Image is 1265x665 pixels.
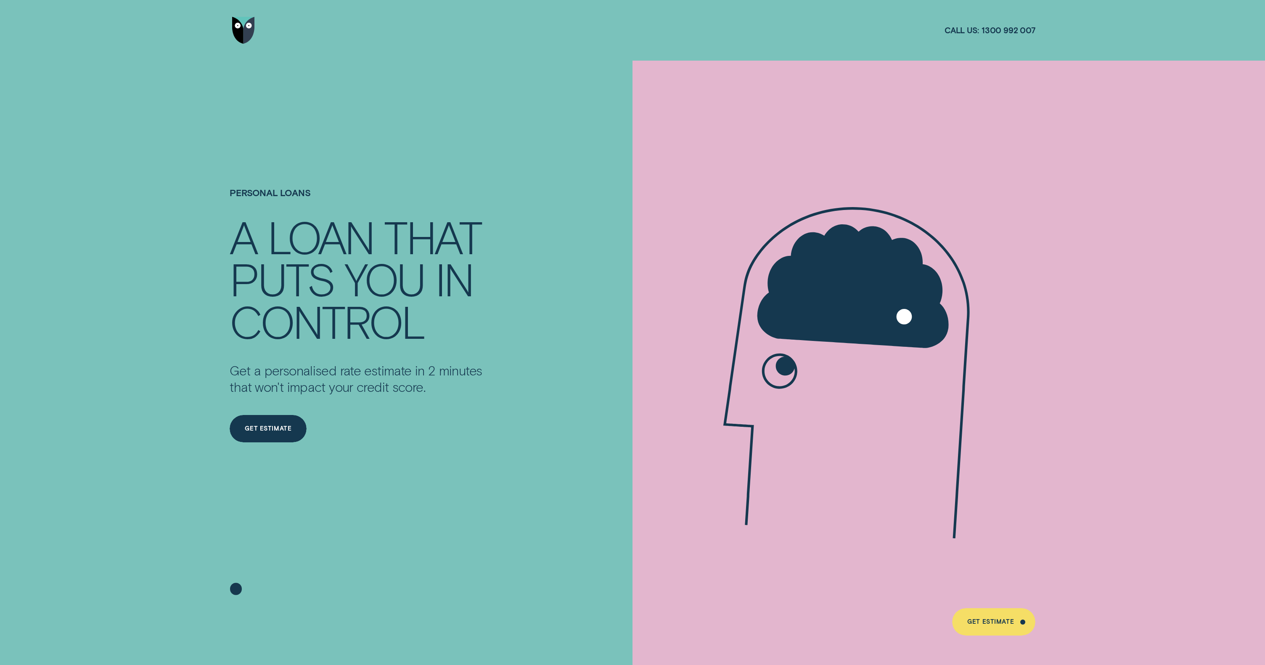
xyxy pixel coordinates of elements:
[384,215,481,257] div: THAT
[435,257,473,299] div: IN
[230,300,424,342] div: CONTROL
[230,257,334,299] div: PUTS
[230,415,307,442] a: Get Estimate
[230,187,492,215] h1: Personal Loans
[230,362,492,395] p: Get a personalised rate estimate in 2 minutes that won't impact your credit score.
[952,608,1035,636] a: Get Estimate
[945,25,979,35] span: Call us:
[945,25,1035,35] a: Call us:1300 992 007
[982,25,1035,35] span: 1300 992 007
[267,215,374,257] div: LOAN
[230,215,257,257] div: A
[232,17,255,44] img: Wisr
[344,257,424,299] div: YOU
[230,215,492,342] h4: A LOAN THAT PUTS YOU IN CONTROL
